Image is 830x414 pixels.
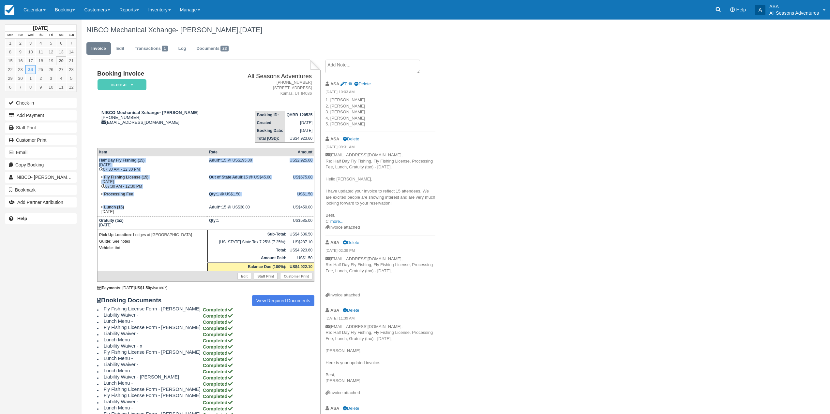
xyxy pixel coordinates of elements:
[207,246,288,254] th: Total:
[56,65,66,74] a: 27
[209,218,217,223] strong: Qty
[5,185,77,195] button: Bookmark
[101,110,199,115] strong: NIBCO Mechanical Xchange- [PERSON_NAME]
[769,10,819,16] p: All Seasons Adventures
[252,295,315,306] a: View Required Documents
[203,369,234,374] strong: Completed
[36,48,46,56] a: 11
[203,388,234,393] strong: Completed
[104,343,202,349] span: Liability Waiver - x
[158,286,166,290] small: 1867
[66,39,76,48] a: 7
[203,332,234,337] strong: Completed
[203,326,234,331] strong: Completed
[5,65,15,74] a: 22
[66,32,76,39] th: Sun
[66,74,76,83] a: 5
[15,39,25,48] a: 2
[325,224,435,231] div: Invoice attached
[254,273,278,279] a: Staff Print
[5,135,77,145] a: Customer Print
[340,81,352,86] a: Edit
[15,74,25,83] a: 30
[104,331,202,336] span: Liability Waiver -
[5,160,77,170] button: Copy Booking
[280,273,312,279] a: Customer Print
[5,122,77,133] a: Staff Print
[5,39,15,48] a: 1
[104,306,202,311] span: Fly Fishing License Form - [PERSON_NAME]
[15,32,25,39] th: Tue
[15,56,25,65] a: 16
[325,89,435,96] em: [DATE] 10:03 AM
[5,74,15,83] a: 29
[207,238,288,246] td: [US_STATE] State Tax 7.25% (7.25%):
[98,79,146,91] em: Deposit
[104,387,202,392] span: Fly Fishing License Form - [PERSON_NAME]
[207,254,288,263] th: Amount Paid:
[203,320,234,325] strong: Completed
[5,32,15,39] th: Mon
[288,254,314,263] td: US$1.50
[17,175,72,180] span: NIBCO- [PERSON_NAME]
[207,156,288,174] td: 15 @ US$195.00
[99,233,131,237] strong: Pick Up Location
[285,119,314,127] td: [DATE]
[290,192,312,202] div: US$1.50
[66,65,76,74] a: 28
[769,3,819,10] p: ASA
[255,119,285,127] th: Created:
[343,308,359,313] a: Delete
[104,205,124,209] strong: Lunch (15)
[203,357,234,362] strong: Completed
[36,74,46,83] a: 2
[288,238,314,246] td: US$287.10
[104,312,202,318] span: Liability Waiver -
[104,337,202,342] span: Lunch Menu -
[66,48,76,56] a: 14
[97,217,207,230] td: [DATE]
[209,192,217,196] strong: Qty
[104,362,202,367] span: Liability Waiver -
[46,48,56,56] a: 12
[104,325,202,330] span: Fly Fishing License Form - [PERSON_NAME]
[207,148,288,156] th: Rate
[99,245,206,251] p: : tbd
[325,248,435,255] em: [DATE] 02:39 PM
[285,135,314,143] td: US$4,923.60
[207,203,288,217] td: 15 @ US$30.00
[104,192,133,196] strong: Processing Fee
[209,205,222,209] strong: Adult*
[343,406,359,411] a: Delete
[104,399,202,404] span: Liability Waiver -
[73,175,79,180] span: 3
[5,83,15,92] a: 6
[325,256,435,292] p: [EMAIL_ADDRESS][DOMAIN_NAME], Re: Half Day Fly Fishing, Fly Fishing License, Processing Fee, Lunc...
[229,73,312,80] h2: All Seasons Adventures
[203,406,234,411] strong: Completed
[325,324,435,390] p: [EMAIL_ADDRESS][DOMAIN_NAME], Re: Half Day Fly Fishing, Fly Fishing License, Processing Fee, Lunc...
[288,230,314,238] td: US$4,636.50
[290,175,312,185] div: US$675.00
[99,246,113,250] strong: Vehicle
[97,79,144,91] a: Deposit
[730,7,735,12] i: Help
[36,32,46,39] th: Thu
[97,156,207,174] td: [DATE] 07:30 AM - 12:30 PM
[174,42,191,55] a: Log
[97,110,226,125] div: [PHONE_NUMBER] [EMAIL_ADDRESS][DOMAIN_NAME]
[46,32,56,39] th: Fri
[203,307,234,312] strong: Completed
[5,197,77,207] button: Add Partner Attribution
[330,406,339,411] strong: ASA
[191,42,234,55] a: Documents23
[203,363,234,368] strong: Completed
[288,246,314,254] td: US$4,923.60
[5,147,77,158] button: Email
[325,152,435,224] p: [EMAIL_ADDRESS][DOMAIN_NAME], Re: Half Day Fly Fishing, Fly Fishing License, Processing Fee, Lunc...
[25,74,36,83] a: 1
[104,350,202,355] span: Fly Fishing License Form - [PERSON_NAME]
[255,127,285,135] th: Booking Date:
[56,56,66,65] a: 20
[86,42,111,55] a: Invoice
